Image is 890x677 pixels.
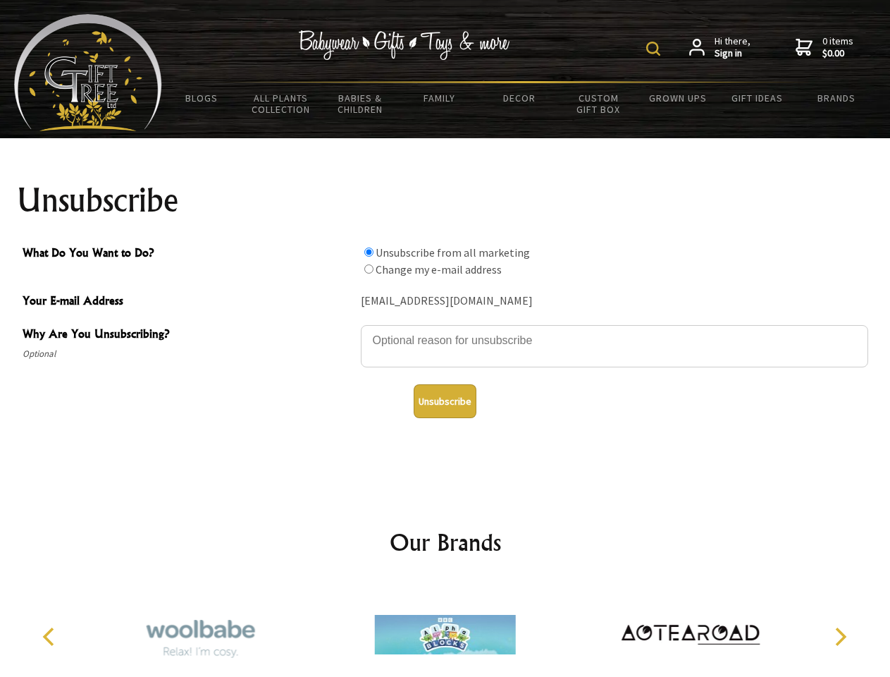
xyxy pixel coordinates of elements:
strong: $0.00 [822,47,853,60]
div: [EMAIL_ADDRESS][DOMAIN_NAME] [361,291,868,312]
span: What Do You Want to Do? [23,244,354,264]
img: product search [646,42,660,56]
a: Grown Ups [638,83,717,113]
a: Decor [479,83,559,113]
button: Unsubscribe [414,384,476,418]
img: Babywear - Gifts - Toys & more [299,30,510,60]
strong: Sign in [715,47,750,60]
a: BLOGS [162,83,242,113]
input: What Do You Want to Do? [364,264,373,274]
a: Hi there,Sign in [689,35,750,60]
label: Change my e-mail address [376,262,502,276]
button: Previous [35,621,66,652]
span: Your E-mail Address [23,292,354,312]
a: Brands [797,83,877,113]
img: Babyware - Gifts - Toys and more... [14,14,162,131]
a: Babies & Children [321,83,400,124]
a: All Plants Collection [242,83,321,124]
span: Optional [23,346,354,362]
a: Custom Gift Box [559,83,638,124]
input: What Do You Want to Do? [364,248,373,257]
label: Unsubscribe from all marketing [376,245,530,260]
a: Family [400,83,480,113]
a: Gift Ideas [717,83,797,113]
textarea: Why Are You Unsubscribing? [361,325,868,367]
span: 0 items [822,35,853,60]
h1: Unsubscribe [17,183,874,217]
a: 0 items$0.00 [796,35,853,60]
button: Next [824,621,855,652]
span: Hi there, [715,35,750,60]
span: Why Are You Unsubscribing? [23,325,354,346]
h2: Our Brands [28,525,863,559]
